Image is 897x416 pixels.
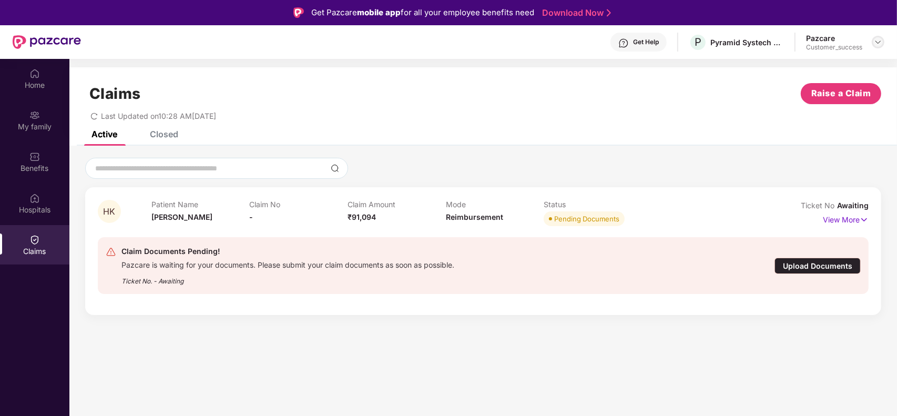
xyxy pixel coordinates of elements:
[544,200,642,209] p: Status
[101,111,216,120] span: Last Updated on 10:28 AM[DATE]
[29,68,40,79] img: svg+xml;base64,PHN2ZyBpZD0iSG9tZSIgeG1sbnM9Imh0dHA6Ly93d3cudzMub3JnLzIwMDAvc3ZnIiB3aWR0aD0iMjAiIG...
[806,33,862,43] div: Pazcare
[633,38,659,46] div: Get Help
[311,6,534,19] div: Get Pazcare for all your employee benefits need
[89,85,141,103] h1: Claims
[29,151,40,162] img: svg+xml;base64,PHN2ZyBpZD0iQmVuZWZpdHMiIHhtbG5zPSJodHRwOi8vd3d3LnczLm9yZy8yMDAwL3N2ZyIgd2lkdGg9Ij...
[249,212,253,221] span: -
[806,43,862,52] div: Customer_success
[801,201,837,210] span: Ticket No
[695,36,701,48] span: P
[801,83,881,104] button: Raise a Claim
[774,258,861,274] div: Upload Documents
[446,200,544,209] p: Mode
[542,7,608,18] a: Download Now
[150,129,178,139] div: Closed
[860,214,869,226] img: svg+xml;base64,PHN2ZyB4bWxucz0iaHR0cDovL3d3dy53My5vcmcvMjAwMC9zdmciIHdpZHRoPSIxNyIgaGVpZ2h0PSIxNy...
[710,37,784,47] div: Pyramid Systech Consulting Private Limited
[554,214,619,224] div: Pending Documents
[249,200,348,209] p: Claim No
[29,193,40,204] img: svg+xml;base64,PHN2ZyBpZD0iSG9zcGl0YWxzIiB4bWxucz0iaHR0cDovL3d3dy53My5vcmcvMjAwMC9zdmciIHdpZHRoPS...
[618,38,629,48] img: svg+xml;base64,PHN2ZyBpZD0iSGVscC0zMngzMiIgeG1sbnM9Imh0dHA6Ly93d3cudzMub3JnLzIwMDAvc3ZnIiB3aWR0aD...
[90,111,98,120] span: redo
[811,87,871,100] span: Raise a Claim
[293,7,304,18] img: Logo
[151,212,212,221] span: [PERSON_NAME]
[121,245,454,258] div: Claim Documents Pending!
[13,35,81,49] img: New Pazcare Logo
[823,211,869,226] p: View More
[348,212,376,221] span: ₹91,094
[837,201,869,210] span: Awaiting
[121,270,454,286] div: Ticket No. - Awaiting
[874,38,882,46] img: svg+xml;base64,PHN2ZyBpZD0iRHJvcGRvd24tMzJ4MzIiIHhtbG5zPSJodHRwOi8vd3d3LnczLm9yZy8yMDAwL3N2ZyIgd2...
[104,207,116,216] span: HK
[106,247,116,257] img: svg+xml;base64,PHN2ZyB4bWxucz0iaHR0cDovL3d3dy53My5vcmcvMjAwMC9zdmciIHdpZHRoPSIyNCIgaGVpZ2h0PSIyNC...
[446,212,503,221] span: Reimbursement
[29,110,40,120] img: svg+xml;base64,PHN2ZyB3aWR0aD0iMjAiIGhlaWdodD0iMjAiIHZpZXdCb3g9IjAgMCAyMCAyMCIgZmlsbD0ibm9uZSIgeG...
[348,200,446,209] p: Claim Amount
[151,200,250,209] p: Patient Name
[29,235,40,245] img: svg+xml;base64,PHN2ZyBpZD0iQ2xhaW0iIHhtbG5zPSJodHRwOi8vd3d3LnczLm9yZy8yMDAwL3N2ZyIgd2lkdGg9IjIwIi...
[91,129,117,139] div: Active
[331,164,339,173] img: svg+xml;base64,PHN2ZyBpZD0iU2VhcmNoLTMyeDMyIiB4bWxucz0iaHR0cDovL3d3dy53My5vcmcvMjAwMC9zdmciIHdpZH...
[357,7,401,17] strong: mobile app
[607,7,611,18] img: Stroke
[121,258,454,270] div: Pazcare is waiting for your documents. Please submit your claim documents as soon as possible.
